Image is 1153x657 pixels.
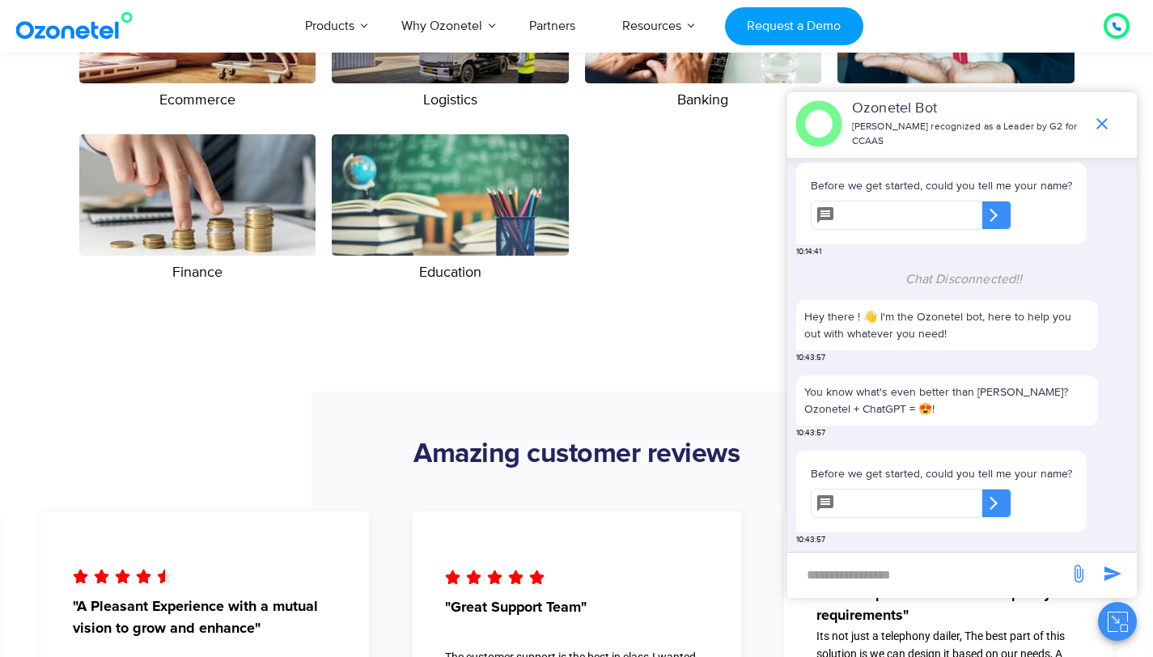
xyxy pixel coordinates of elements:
span: send message [1096,557,1129,590]
p: Ozonetel Bot [852,98,1084,120]
span: "Great Support Team" [445,597,587,619]
i:  [529,566,545,590]
p: [PERSON_NAME] recognized as a Leader by G2 for CCAAS [852,120,1084,149]
span: end chat or minimize [1086,108,1118,140]
figcaption: Insurance [837,83,1075,118]
p: Before we get started, could you tell me your name? [811,465,1072,482]
i:  [445,566,460,590]
div: new-msg-input [795,561,1061,590]
figcaption: Ecommerce [79,83,316,118]
i:  [508,566,524,590]
figcaption: Banking [585,83,822,118]
figcaption: Logistics [332,83,569,118]
i:  [115,566,130,589]
figcaption: Finance [79,256,316,290]
i:  [94,566,109,589]
i:  [487,566,502,590]
i:  [466,566,481,590]
img: header [795,100,842,147]
span: "A Pleasant Experience with a mutual vision to grow and enhance" [73,596,337,640]
i:  [136,566,151,589]
span: send message [1062,557,1095,590]
p: Before we get started, could you tell me your name? [811,177,1072,194]
p: You know what's even better than [PERSON_NAME]? Ozonetel + ChatGPT = 😍! [804,384,1090,418]
figcaption: Education [332,256,569,290]
i:  [157,566,172,589]
h2: Amazing customer reviews [12,439,1141,471]
a: Request a Demo [725,7,863,45]
i:  [73,566,88,589]
span: Chat Disconnected!! [905,271,1023,287]
span: 10:14:41 [796,246,821,258]
p: Hey there ! 👋 I'm the Ozonetel bot, here to help you out with whatever you need! [804,308,1090,342]
button: Close chat [1098,602,1137,641]
span: 10:43:57 [796,427,825,439]
span: 10:43:57 [796,534,825,546]
span: 10:43:57 [796,352,825,364]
